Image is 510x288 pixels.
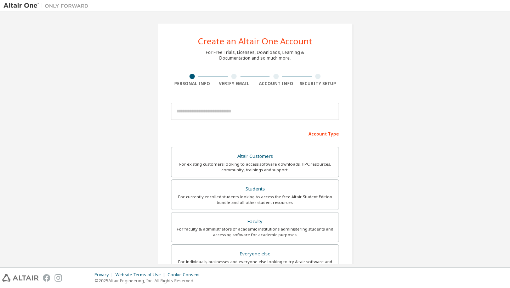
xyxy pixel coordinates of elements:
img: facebook.svg [43,274,50,282]
div: Personal Info [171,81,213,87]
div: Security Setup [297,81,339,87]
div: Everyone else [176,249,334,259]
div: For Free Trials, Licenses, Downloads, Learning & Documentation and so much more. [206,50,304,61]
div: Account Info [255,81,297,87]
div: Website Terms of Use [115,272,168,278]
div: Account Type [171,128,339,139]
p: © 2025 Altair Engineering, Inc. All Rights Reserved. [95,278,204,284]
div: For faculty & administrators of academic institutions administering students and accessing softwa... [176,226,334,238]
div: Verify Email [213,81,255,87]
div: For currently enrolled students looking to access the free Altair Student Edition bundle and all ... [176,194,334,205]
img: altair_logo.svg [2,274,39,282]
div: Create an Altair One Account [198,37,312,45]
img: instagram.svg [55,274,62,282]
div: Altair Customers [176,151,334,161]
div: For existing customers looking to access software downloads, HPC resources, community, trainings ... [176,161,334,173]
div: For individuals, businesses and everyone else looking to try Altair software and explore our prod... [176,259,334,270]
div: Cookie Consent [168,272,204,278]
div: Students [176,184,334,194]
img: Altair One [4,2,92,9]
div: Faculty [176,217,334,227]
div: Privacy [95,272,115,278]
